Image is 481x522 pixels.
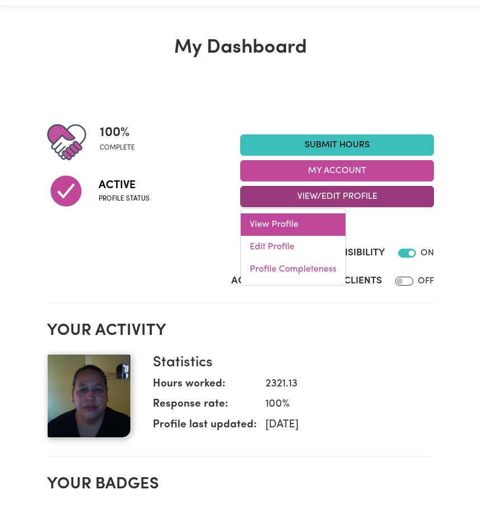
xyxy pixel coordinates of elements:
h3: Statistics [153,354,426,371]
img: Your profile picture [47,354,131,438]
div: View/Edit Profile [240,208,346,286]
a: View Profile [241,213,345,236]
h1: My Dashboard [47,36,435,60]
span: Profile status [99,194,150,204]
div: Profile completeness: 100% [100,123,144,162]
button: View/Edit Profile [240,186,434,207]
dt: Profile last updated: [153,417,256,438]
span: Active [99,177,150,194]
a: Edit Profile [241,236,345,258]
span: OFF [418,277,434,286]
dd: 2321.13 [256,376,426,393]
h2: Your activity [47,321,435,341]
span: 100 % [100,123,135,143]
label: Actively Looking for Clients [231,274,382,288]
dd: [DATE] [256,417,426,434]
a: Submit Hours [240,134,434,156]
span: complete [100,143,135,153]
dt: Hours worked: [153,376,256,397]
dd: 100 % [256,397,426,413]
h2: Your badges [47,475,435,495]
button: My Account [240,160,434,181]
span: ON [421,249,434,258]
dt: Response rate: [153,397,256,417]
a: Profile Completeness [241,258,345,281]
